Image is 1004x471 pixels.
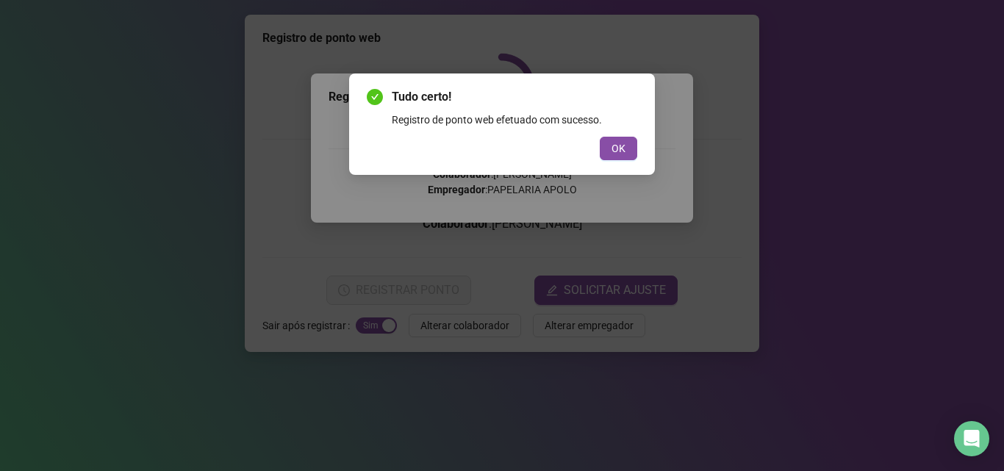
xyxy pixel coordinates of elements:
span: OK [612,140,625,157]
button: OK [600,137,637,160]
span: check-circle [367,89,383,105]
span: Tudo certo! [392,88,637,106]
div: Registro de ponto web efetuado com sucesso. [392,112,637,128]
div: Open Intercom Messenger [954,421,989,456]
